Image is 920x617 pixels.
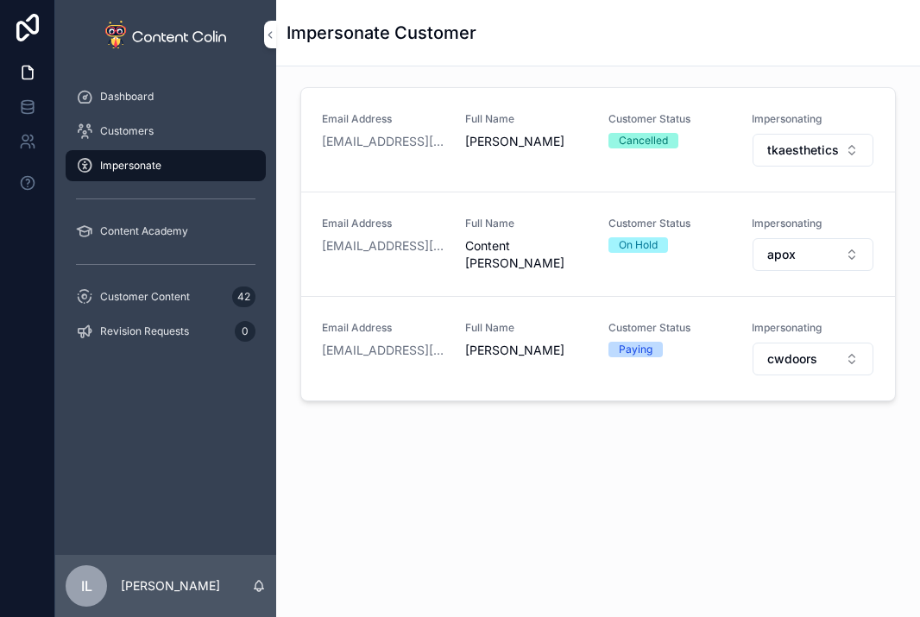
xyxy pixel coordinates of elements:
[753,238,873,271] button: Select Button
[66,281,266,312] a: Customer Content42
[322,112,444,126] span: Email Address
[232,286,255,307] div: 42
[619,237,658,253] div: On Hold
[100,324,189,338] span: Revision Requests
[465,237,588,272] span: Content [PERSON_NAME]
[235,321,255,342] div: 0
[100,90,154,104] span: Dashboard
[608,217,731,230] span: Customer Status
[105,21,226,48] img: App logo
[465,133,588,150] span: [PERSON_NAME]
[121,577,220,595] p: [PERSON_NAME]
[287,21,476,45] h1: Impersonate Customer
[100,224,188,238] span: Content Academy
[322,217,444,230] span: Email Address
[322,342,444,359] a: [EMAIL_ADDRESS][DOMAIN_NAME]
[66,81,266,112] a: Dashboard
[100,290,190,304] span: Customer Content
[465,112,588,126] span: Full Name
[100,124,154,138] span: Customers
[465,217,588,230] span: Full Name
[66,150,266,181] a: Impersonate
[752,112,874,126] span: Impersonating
[752,217,874,230] span: Impersonating
[767,246,796,263] span: apox
[322,133,444,150] a: [EMAIL_ADDRESS][DOMAIN_NAME]
[619,342,652,357] div: Paying
[66,216,266,247] a: Content Academy
[465,321,588,335] span: Full Name
[81,576,92,596] span: IL
[767,142,838,159] span: tkaesthetics
[767,350,817,368] span: cwdoors
[66,316,266,347] a: Revision Requests0
[753,343,873,375] button: Select Button
[465,342,588,359] span: [PERSON_NAME]
[100,159,161,173] span: Impersonate
[66,116,266,147] a: Customers
[752,321,874,335] span: Impersonating
[753,134,873,167] button: Select Button
[619,133,668,148] div: Cancelled
[55,69,276,369] div: scrollable content
[322,321,444,335] span: Email Address
[322,237,444,255] a: [EMAIL_ADDRESS][DOMAIN_NAME]
[608,112,731,126] span: Customer Status
[608,321,731,335] span: Customer Status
